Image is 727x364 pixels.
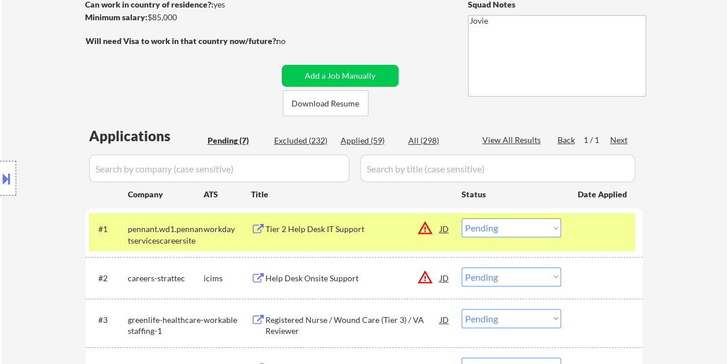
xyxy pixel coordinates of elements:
[204,189,251,200] div: ATS
[274,135,332,146] div: Excluded (232)
[251,189,451,200] div: Title
[341,135,398,146] div: Applied (59)
[578,189,629,200] div: Date Applied
[265,223,440,235] div: Tier 2 Help Desk IT Support
[439,218,451,239] div: JD
[86,36,278,46] strong: Will need Visa to work in that country now/future?:
[128,314,204,337] div: greenlife-healthcare-staffing-1
[85,12,147,22] strong: Minimum salary:
[408,135,466,146] div: All (298)
[584,134,610,146] div: 1 / 1
[283,90,368,116] button: Download Resume
[439,267,451,288] div: JD
[462,183,561,204] div: Status
[265,314,440,337] div: Registered Nurse / Wound Care (Tier 3) / VA Reviewer
[610,134,629,146] div: Next
[204,314,251,326] div: workable
[204,273,251,284] div: icims
[89,155,349,182] input: Search by company (case sensitive)
[282,65,398,87] button: Add a Job Manually
[265,273,440,284] div: Help Desk Onsite Support
[439,309,451,330] div: JD
[482,134,544,146] div: View All Results
[98,314,119,326] div: #3
[208,135,265,146] div: Pending (7)
[558,134,576,146] div: Back
[204,223,251,235] div: workday
[85,12,278,23] div: $85,000
[417,269,433,285] button: warning_amber
[417,220,433,236] button: warning_amber
[276,35,309,47] div: no
[360,155,635,182] input: Search by title (case sensitive)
